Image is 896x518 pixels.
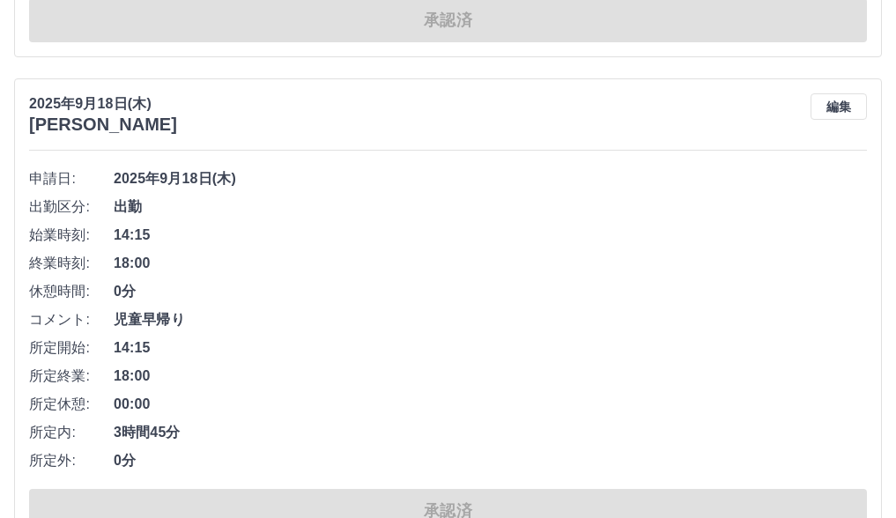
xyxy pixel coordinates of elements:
span: コメント: [29,309,114,330]
h3: [PERSON_NAME] [29,115,177,135]
span: 始業時刻: [29,225,114,246]
span: 申請日: [29,168,114,189]
span: 所定休憩: [29,394,114,415]
span: 2025年9月18日(木) [114,168,867,189]
span: 3時間45分 [114,422,867,443]
span: 所定内: [29,422,114,443]
p: 2025年9月18日(木) [29,93,177,115]
span: 18:00 [114,253,867,274]
span: 出勤区分: [29,196,114,218]
span: 14:15 [114,337,867,359]
span: 18:00 [114,366,867,387]
span: 00:00 [114,394,867,415]
span: 所定終業: [29,366,114,387]
span: 14:15 [114,225,867,246]
span: 0分 [114,450,867,471]
span: 終業時刻: [29,253,114,274]
span: 出勤 [114,196,867,218]
button: 編集 [811,93,867,120]
span: 所定外: [29,450,114,471]
span: 所定開始: [29,337,114,359]
span: 児童早帰り [114,309,867,330]
span: 0分 [114,281,867,302]
span: 休憩時間: [29,281,114,302]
